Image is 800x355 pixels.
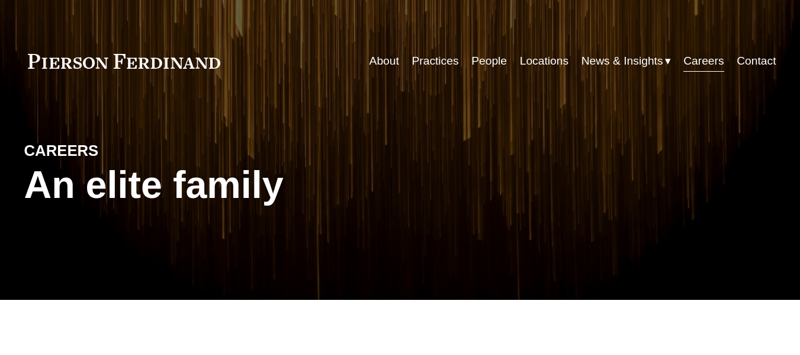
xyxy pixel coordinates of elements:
[520,50,568,72] a: Locations
[412,50,458,72] a: Practices
[24,141,212,161] h4: CAREERS
[737,50,776,72] a: Contact
[581,50,671,72] a: folder dropdown
[370,50,399,72] a: About
[683,50,724,72] a: Careers
[24,163,400,207] h1: An elite family
[471,50,507,72] a: People
[581,51,663,72] span: News & Insights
